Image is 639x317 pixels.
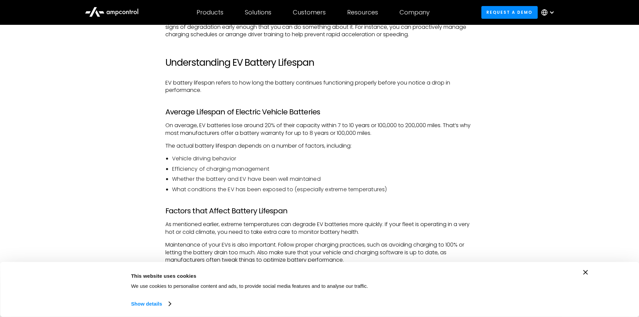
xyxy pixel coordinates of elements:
p: You can also generate regular battery health reports to summarize performance. This makes it easi... [165,16,474,38]
div: Solutions [245,9,271,16]
li: Whether the battery and EV have been well maintained [172,175,474,183]
div: Company [400,9,430,16]
div: Products [197,9,223,16]
a: Request a demo [481,6,538,18]
h2: Understanding EV Battery Lifespan [165,57,474,68]
p: As mentioned earlier, extreme temperatures can degrade EV batteries more quickly. If your fleet i... [165,221,474,236]
p: On average, EV batteries lose around 20% of their capacity within 7 to 10 years or 100,000 to 200... [165,122,474,137]
div: This website uses cookies [131,272,460,280]
h3: Average Lifespan of Electric Vehicle Batteries [165,108,474,116]
div: Resources [347,9,378,16]
span: We use cookies to personalise content and ads, to provide social media features and to analyse ou... [131,283,368,289]
button: Okay [475,270,571,289]
li: Vehicle driving behavior [172,155,474,162]
h3: Factors that Affect Battery Lifespan [165,207,474,215]
p: Maintenance of your EVs is also important. Follow proper charging practices, such as avoiding cha... [165,241,474,264]
div: Customers [293,9,326,16]
li: What conditions the EV has been exposed to (especially extreme temperatures) [172,186,474,193]
a: Show details [131,299,171,309]
li: Efficiency of charging management [172,165,474,173]
button: Close banner [583,270,588,275]
p: EV battery lifespan refers to how long the battery continues functioning properly before you noti... [165,79,474,94]
p: The actual battery lifespan depends on a number of factors, including: [165,142,474,150]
